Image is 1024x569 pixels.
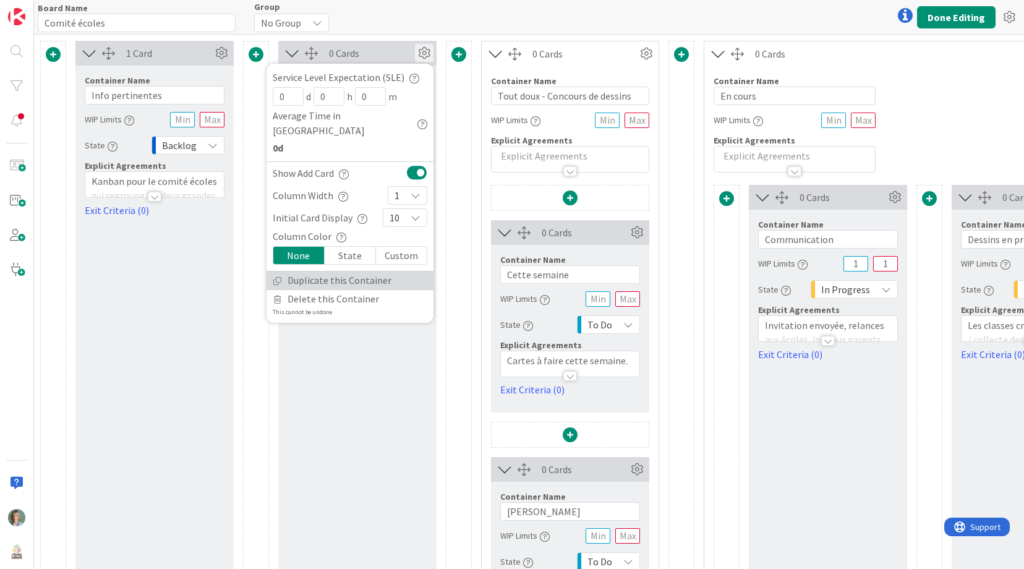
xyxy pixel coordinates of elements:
label: Container Name [491,75,557,87]
input: Add container name... [85,86,224,105]
div: None [273,247,325,264]
div: WIP Limits [491,109,540,131]
span: 10 [390,209,399,226]
label: Container Name [758,219,824,230]
div: State [500,314,533,336]
input: Max [851,113,876,128]
button: Done Editing [917,6,996,28]
span: m [388,89,397,104]
div: Show Add Card [273,166,349,181]
label: Container Name [500,491,566,502]
input: Add container name... [714,87,876,105]
span: Explicit Agreements [500,340,582,351]
div: Service Level Expectation (SLE) [273,70,427,85]
input: Add container name... [500,502,640,521]
p: Invitation envoyée, relances aux écoles, info aux parents. [765,319,891,346]
span: Delete this Container [288,290,379,308]
a: Delete this ContainerThis cannot be undone [267,290,433,317]
div: WIP Limits [961,252,1010,275]
div: WIP Limits [500,524,550,547]
span: h [347,89,352,104]
a: Exit Criteria (0) [758,347,898,362]
input: Add container name... [758,230,898,249]
div: WIP Limits [758,252,808,275]
div: State [961,278,994,301]
span: Group [254,2,280,11]
div: Initial Card Display [273,210,367,225]
img: ZL [8,509,25,526]
label: Container Name [500,254,566,265]
div: WIP Limits [714,109,763,131]
input: Max [625,113,649,128]
input: Add container name... [491,87,649,105]
a: Exit Criteria (0) [500,382,640,397]
input: Max [873,256,898,272]
input: Max [615,528,640,544]
a: Duplicate this Container [267,272,433,289]
div: State [758,278,791,301]
div: 1 Card [126,46,212,61]
img: Visit kanbanzone.com [8,8,25,25]
span: In Progress [821,281,870,298]
label: Container Name [85,75,150,86]
div: Column Color [273,229,427,244]
span: Explicit Agreements [758,304,840,315]
div: Column Width [273,188,348,203]
input: Max [200,112,224,127]
input: Min [170,112,195,127]
div: WIP Limits [85,108,134,130]
img: avatar [8,544,25,561]
input: Min [586,528,610,544]
span: d [306,89,311,104]
input: Min [821,113,846,128]
p: Cartes à faire cette semaine. [507,354,633,368]
span: Backlog [162,137,197,154]
div: 0 Cards [329,46,415,61]
div: Average Time in [GEOGRAPHIC_DATA] [273,108,427,138]
div: This cannot be undone [273,308,332,317]
div: 0 Cards [542,462,628,477]
label: Container Name [714,75,779,87]
input: Min [843,256,868,272]
span: To Do [587,316,612,333]
span: 1 [395,187,399,204]
input: Min [595,113,620,128]
input: Max [615,291,640,307]
div: WIP Limits [500,288,550,310]
div: 0 Cards [542,225,628,240]
span: Explicit Agreements [714,135,795,146]
input: Add container name... [500,265,640,284]
div: State [325,247,376,264]
span: Explicit Agreements [491,135,573,146]
input: Min [586,291,610,307]
div: State [85,134,117,156]
span: Support [26,2,56,17]
span: Explicit Agreements [85,160,166,171]
p: Kanban pour le comité écoles qui regroupe les deux grandes activités : [92,174,218,216]
span: No Group [261,14,301,32]
a: Exit Criteria (0) [85,203,224,218]
b: 0d [273,140,427,155]
div: 0 Cards [800,190,885,205]
div: Custom [376,247,427,264]
div: 0 Cards [532,46,637,61]
label: Board Name [38,2,88,14]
